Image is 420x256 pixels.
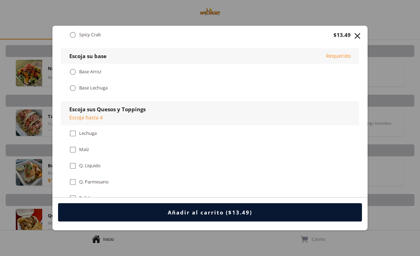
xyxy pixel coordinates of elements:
div: $13.49 [333,31,351,38]
div: Escoja sus Quesos y Toppings [69,106,146,113]
div: Refrito [79,195,93,201]
div: Añadir al carrito ($13.49) [168,209,252,216]
div:  [69,162,76,170]
button: Añadir al carrito ($13.49) [58,203,362,221]
div: Spicy Crab [79,32,101,38]
div: Requerido [326,52,351,60]
div: Lechuga [79,130,97,136]
div: Maíz [79,146,89,152]
div: Q. Liquido [79,163,101,169]
button:  [352,31,362,41]
div:  [69,178,76,186]
div: Q. Parmesano [79,179,109,185]
div: Base Arroz [79,69,101,75]
div: Base Lechuga [79,85,108,91]
div:  [69,84,76,92]
div:  [69,194,76,202]
div: Escoja su base [69,52,107,60]
div: Escoja hasta 4 [69,114,146,121]
div:  [69,146,76,154]
div:  [69,130,76,137]
div:  [69,68,76,76]
div:  [69,31,76,39]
